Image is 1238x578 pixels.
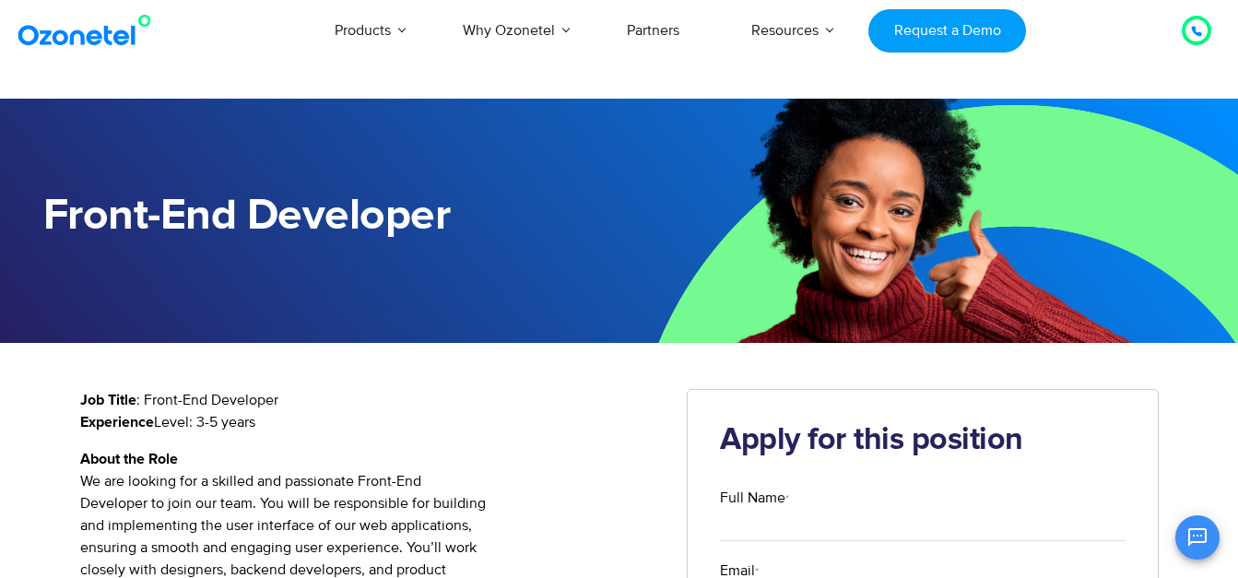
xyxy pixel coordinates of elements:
strong: Job Title [80,393,136,407]
a: Request a Demo [868,9,1026,53]
label: Full Name [720,487,1126,509]
h1: Front-End Developer [43,191,619,242]
strong: About the Role [80,452,178,466]
p: : Front-End Developer Level: 3-5 years [80,389,660,433]
button: Open chat [1175,515,1220,560]
strong: Experience [80,415,154,430]
h2: Apply for this position [720,422,1126,459]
